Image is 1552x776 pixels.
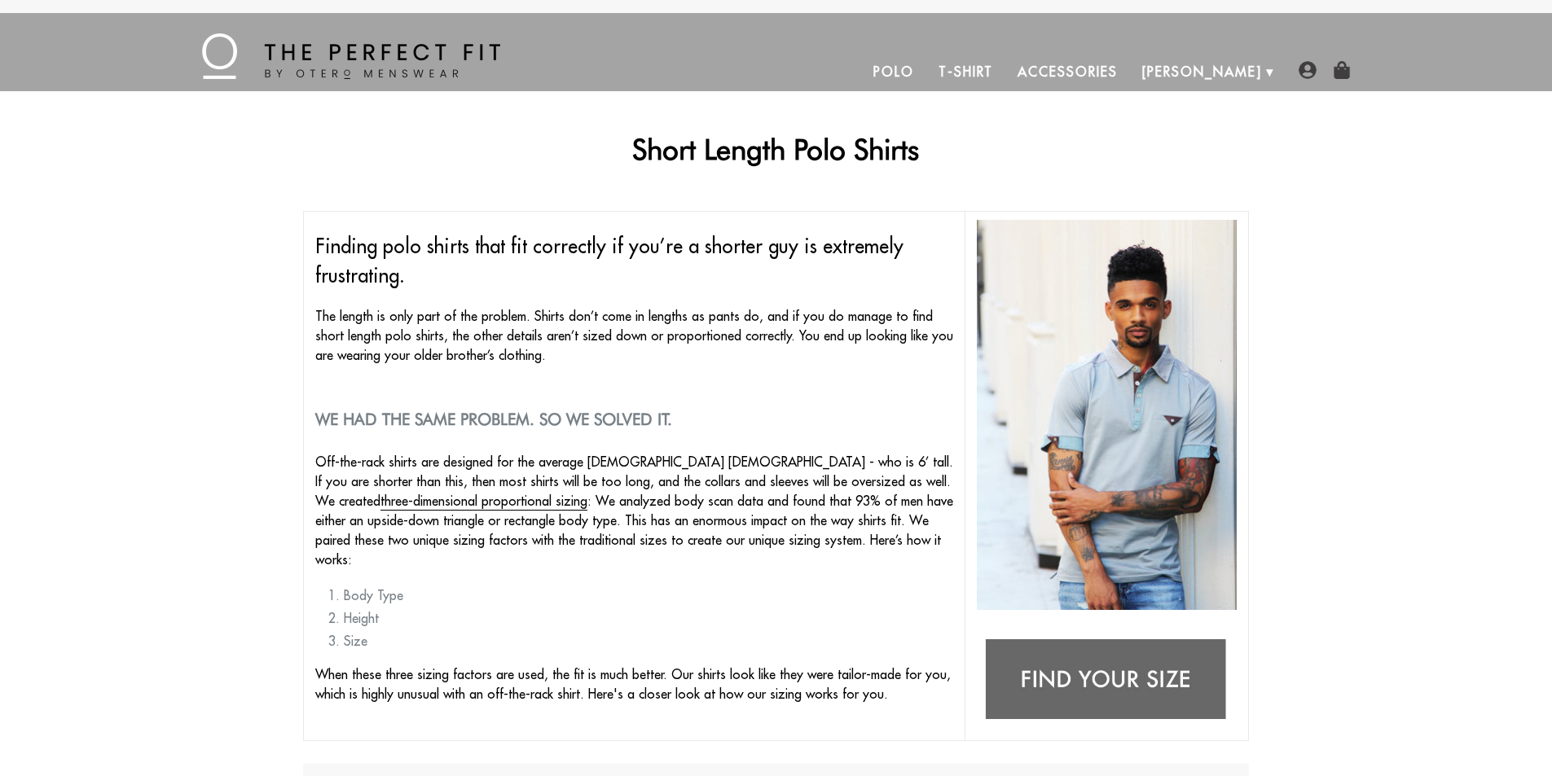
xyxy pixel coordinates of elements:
[1130,52,1274,91] a: [PERSON_NAME]
[344,585,953,605] li: Body Type
[977,629,1237,732] img: Find your size: tshirts for short guys
[1333,61,1351,79] img: shopping-bag-icon.png
[344,608,953,628] li: Height
[861,52,926,91] a: Polo
[315,454,953,568] span: Off-the-rack shirts are designed for the average [DEMOGRAPHIC_DATA] [DEMOGRAPHIC_DATA] - who is 6...
[344,631,953,651] li: Size
[380,493,587,511] a: three-dimensional proportional sizing
[315,410,953,429] h2: We had the same problem. So we solved it.
[315,664,953,704] p: When these three sizing factors are used, the fit is much better. Our shirts look like they were ...
[1005,52,1129,91] a: Accessories
[202,33,500,79] img: The Perfect Fit - by Otero Menswear - Logo
[926,52,1005,91] a: T-Shirt
[303,132,1250,166] h1: Short Length Polo Shirts
[315,234,904,287] span: Finding polo shirts that fit correctly if you’re a shorter guy is extremely frustrating.
[1299,61,1317,79] img: user-account-icon.png
[315,306,953,365] p: The length is only part of the problem. Shirts don’t come in lengths as pants do, and if you do m...
[977,220,1237,610] img: short length polo shirts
